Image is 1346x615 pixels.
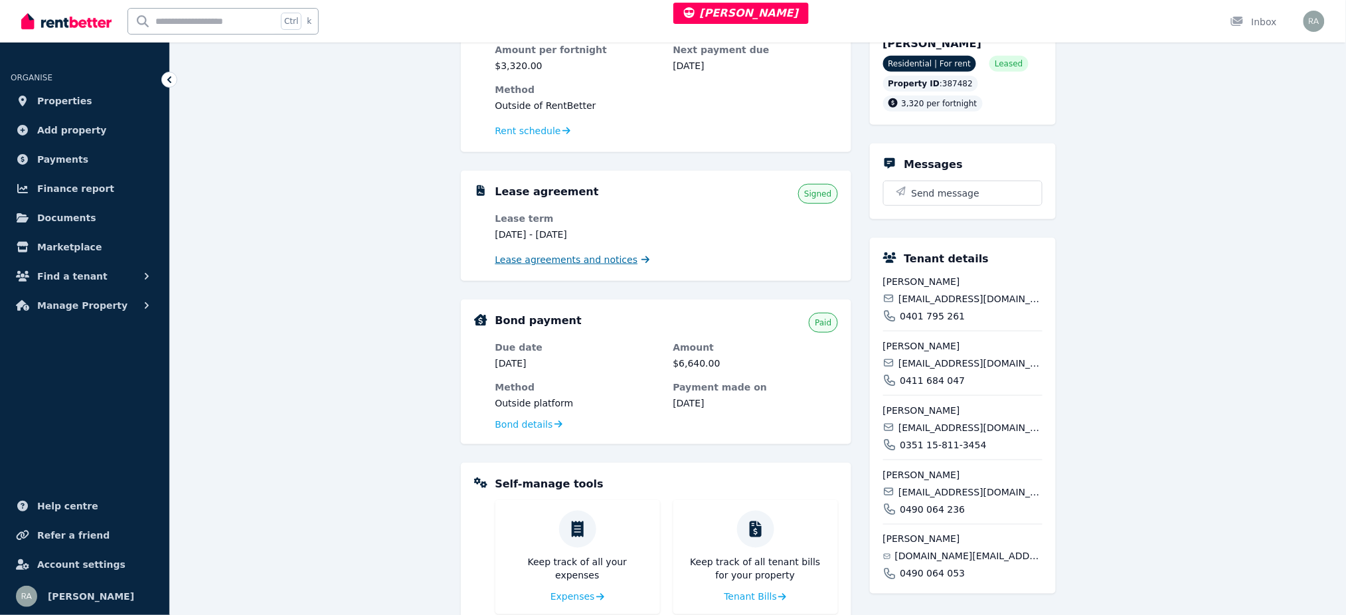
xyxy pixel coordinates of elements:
[883,56,977,72] span: Residential | For rent
[11,73,52,82] span: ORGANISE
[495,476,604,492] h5: Self-manage tools
[495,341,660,354] dt: Due date
[684,7,799,19] span: [PERSON_NAME]
[673,357,838,370] dd: $6,640.00
[11,522,159,549] a: Refer a friend
[11,234,159,260] a: Marketplace
[495,212,660,225] dt: Lease term
[902,99,977,108] span: 3,320 per fortnight
[684,556,827,582] p: Keep track of all tenant bills for your property
[495,253,650,266] a: Lease agreements and notices
[550,590,604,604] a: Expenses
[900,374,966,387] span: 0411 684 047
[550,590,595,604] span: Expenses
[11,205,159,231] a: Documents
[495,184,599,200] h5: Lease agreement
[281,13,301,30] span: Ctrl
[900,567,966,580] span: 0490 064 053
[904,157,963,173] h5: Messages
[37,210,96,226] span: Documents
[495,418,553,431] span: Bond details
[495,313,582,329] h5: Bond payment
[11,263,159,290] button: Find a tenant
[495,396,660,410] dd: Outside platform
[11,551,159,578] a: Account settings
[11,146,159,173] a: Payments
[884,181,1042,205] button: Send message
[495,99,838,112] dd: Outside of RentBetter
[11,88,159,114] a: Properties
[37,122,107,138] span: Add property
[495,43,660,56] dt: Amount per fortnight
[37,498,98,514] span: Help centre
[673,396,838,410] dd: [DATE]
[883,404,1043,417] span: [PERSON_NAME]
[888,78,940,89] span: Property ID
[900,309,966,323] span: 0401 795 261
[673,59,838,72] dd: [DATE]
[495,124,561,137] span: Rent schedule
[995,58,1023,69] span: Leased
[495,59,660,72] dd: $3,320.00
[883,275,1043,288] span: [PERSON_NAME]
[495,381,660,394] dt: Method
[495,357,660,370] dd: [DATE]
[673,341,838,354] dt: Amount
[495,253,638,266] span: Lease agreements and notices
[895,550,1043,563] span: [DOMAIN_NAME][EMAIL_ADDRESS][DOMAIN_NAME]
[883,533,1043,546] span: [PERSON_NAME]
[815,317,831,328] span: Paid
[898,357,1042,370] span: [EMAIL_ADDRESS][DOMAIN_NAME]
[37,239,102,255] span: Marketplace
[37,93,92,109] span: Properties
[11,175,159,202] a: Finance report
[495,418,562,431] a: Bond details
[898,292,1042,306] span: [EMAIL_ADDRESS][DOMAIN_NAME]
[1304,11,1325,32] img: Rochelle Alvarez
[904,251,989,267] h5: Tenant details
[898,421,1042,434] span: [EMAIL_ADDRESS][DOMAIN_NAME]
[673,381,838,394] dt: Payment made on
[883,339,1043,353] span: [PERSON_NAME]
[506,556,649,582] p: Keep track of all your expenses
[48,588,134,604] span: [PERSON_NAME]
[883,468,1043,482] span: [PERSON_NAME]
[900,503,966,516] span: 0490 064 236
[37,557,126,572] span: Account settings
[11,292,159,319] button: Manage Property
[37,181,114,197] span: Finance report
[307,16,311,27] span: k
[37,151,88,167] span: Payments
[11,117,159,143] a: Add property
[495,124,571,137] a: Rent schedule
[724,590,787,604] a: Tenant Bills
[11,493,159,519] a: Help centre
[21,11,112,31] img: RentBetter
[912,187,980,200] span: Send message
[37,298,127,313] span: Manage Property
[495,228,660,241] dd: [DATE] - [DATE]
[673,43,838,56] dt: Next payment due
[1230,15,1277,29] div: Inbox
[474,314,487,326] img: Bond Details
[900,438,987,452] span: 0351 15-811-3454
[883,76,979,92] div: : 387482
[495,83,838,96] dt: Method
[898,485,1042,499] span: [EMAIL_ADDRESS][DOMAIN_NAME]
[804,189,831,199] span: Signed
[37,527,110,543] span: Refer a friend
[37,268,108,284] span: Find a tenant
[724,590,778,604] span: Tenant Bills
[16,586,37,607] img: Rochelle Alvarez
